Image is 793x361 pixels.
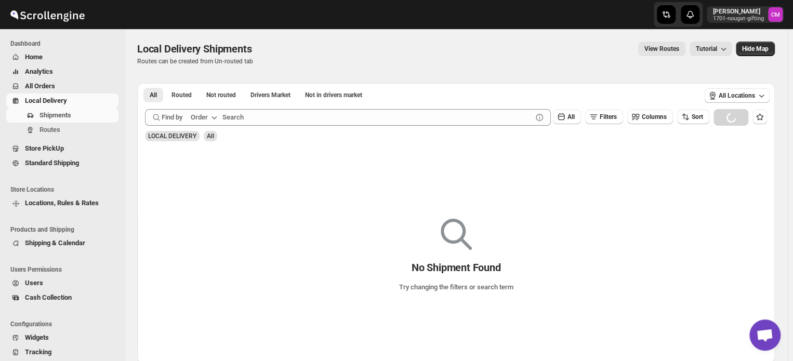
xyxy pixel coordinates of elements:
[6,290,118,305] button: Cash Collection
[627,110,673,124] button: Columns
[10,39,120,48] span: Dashboard
[707,6,784,23] button: User menu
[6,236,118,250] button: Shipping & Calendar
[137,57,256,65] p: Routes can be created from Un-routed tab
[200,88,242,102] button: Unrouted
[25,348,51,356] span: Tracking
[39,126,60,133] span: Routes
[768,7,783,22] span: Cleo Moyo
[25,333,49,341] span: Widgets
[749,319,781,351] div: Open chat
[25,239,85,247] span: Shipping & Calendar
[692,113,703,121] span: Sort
[771,11,780,18] text: CM
[6,276,118,290] button: Users
[25,279,43,287] span: Users
[6,330,118,345] button: Widgets
[704,88,770,103] button: All Locations
[6,345,118,359] button: Tracking
[244,88,297,102] button: Claimable
[553,110,581,124] button: All
[10,225,120,234] span: Products and Shipping
[600,113,617,121] span: Filters
[696,45,717,52] span: Tutorial
[206,91,236,99] span: Not routed
[690,42,732,56] button: Tutorial
[6,50,118,64] button: Home
[6,123,118,137] button: Routes
[25,68,53,75] span: Analytics
[10,265,120,274] span: Users Permissions
[184,109,226,126] button: Order
[6,79,118,93] button: All Orders
[567,113,575,121] span: All
[171,91,192,99] span: Routed
[222,109,532,126] input: Search
[25,53,43,61] span: Home
[25,82,55,90] span: All Orders
[642,113,667,121] span: Columns
[719,91,755,100] span: All Locations
[299,88,368,102] button: Un-claimable
[6,64,118,79] button: Analytics
[191,112,208,123] div: Order
[6,108,118,123] button: Shipments
[713,16,764,22] p: 1701-nougat-gifting
[8,2,86,28] img: ScrollEngine
[441,219,472,250] img: Empty search results
[143,88,163,102] button: All
[137,43,252,55] span: Local Delivery Shipments
[644,45,679,53] span: View Routes
[39,111,71,119] span: Shipments
[150,91,157,99] span: All
[399,282,513,292] p: Try changing the filters or search term
[638,42,685,56] button: view route
[412,261,501,274] p: No Shipment Found
[10,320,120,328] span: Configurations
[713,7,764,16] p: [PERSON_NAME]
[25,293,72,301] span: Cash Collection
[207,132,214,140] span: All
[165,88,198,102] button: Routed
[10,185,120,194] span: Store Locations
[25,199,99,207] span: Locations, Rules & Rates
[305,91,362,99] span: Not in drivers market
[25,144,64,152] span: Store PickUp
[742,45,769,53] span: Hide Map
[6,196,118,210] button: Locations, Rules & Rates
[148,132,196,140] span: LOCAL DELIVERY
[250,91,290,99] span: Drivers Market
[736,42,775,56] button: Map action label
[585,110,623,124] button: Filters
[25,97,67,104] span: Local Delivery
[25,159,79,167] span: Standard Shipping
[162,112,182,123] span: Find by
[677,110,709,124] button: Sort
